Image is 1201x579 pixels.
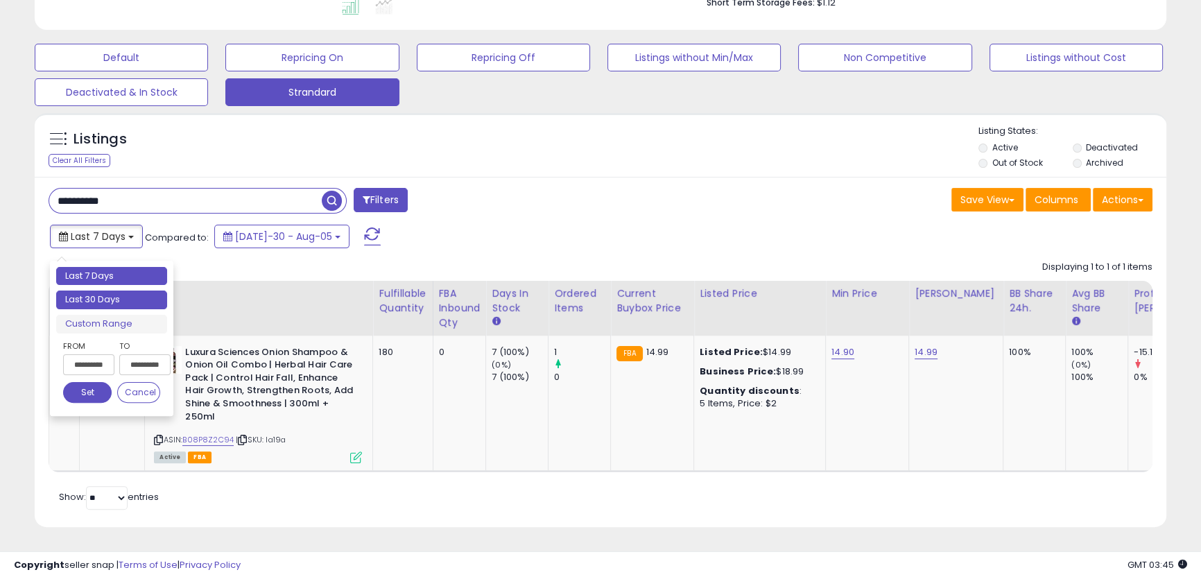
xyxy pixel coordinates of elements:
button: [DATE]-30 - Aug-05 [214,225,349,248]
div: Fulfillable Quantity [379,286,426,316]
button: Filters [354,188,408,212]
label: Deactivated [1086,141,1138,153]
div: Avg BB Share [1071,286,1122,316]
div: 1 [554,346,610,358]
b: Listed Price: [700,345,763,358]
div: : [700,385,815,397]
button: Repricing Off [417,44,590,71]
button: Listings without Min/Max [607,44,781,71]
p: Listing States: [978,125,1166,138]
a: Terms of Use [119,558,178,571]
span: | SKU: la19a [236,434,286,445]
button: Deactivated & In Stock [35,78,208,106]
span: 14.99 [646,345,669,358]
b: Quantity discounts [700,384,800,397]
button: Repricing On [225,44,399,71]
h5: Listings [74,130,127,149]
button: Save View [951,188,1023,211]
small: FBA [616,346,642,361]
div: Listed Price [700,286,820,301]
span: All listings currently available for purchase on Amazon [154,451,186,463]
span: 2025-08-13 03:45 GMT [1127,558,1187,571]
small: (0%) [492,359,511,370]
label: To [119,339,160,353]
a: Privacy Policy [180,558,241,571]
div: Displaying 1 to 1 of 1 items [1042,261,1152,274]
button: Strandard [225,78,399,106]
button: Columns [1026,188,1091,211]
b: Luxura Sciences Onion Shampoo & Onion Oil Combo | Herbal Hair Care Pack | Control Hair Fall, Enha... [185,346,354,426]
button: Actions [1093,188,1152,211]
div: $14.99 [700,346,815,358]
div: Ordered Items [554,286,605,316]
span: Compared to: [145,231,209,244]
div: 7 (100%) [492,371,548,383]
div: BB Share 24h. [1009,286,1060,316]
b: Business Price: [700,365,776,378]
button: Cancel [117,382,160,403]
div: [PERSON_NAME] [915,286,997,301]
span: Last 7 Days [71,230,126,243]
div: 100% [1009,346,1055,358]
div: FBA inbound Qty [439,286,481,330]
div: Min Price [831,286,903,301]
li: Custom Range [56,315,167,334]
div: 0 [554,371,610,383]
div: Current Buybox Price [616,286,688,316]
li: Last 7 Days [56,267,167,286]
div: Title [150,286,367,301]
div: 180 [379,346,422,358]
div: seller snap | | [14,559,241,572]
small: Days In Stock. [492,316,500,328]
span: [DATE]-30 - Aug-05 [235,230,332,243]
div: 100% [1071,346,1127,358]
span: Columns [1035,193,1078,207]
a: B08P8Z2C94 [182,434,234,446]
div: $18.99 [700,365,815,378]
small: Avg BB Share. [1071,316,1080,328]
a: 14.99 [915,345,938,359]
div: 5 Items, Price: $2 [700,397,815,410]
div: 100% [1071,371,1127,383]
div: ASIN: [154,346,362,462]
li: Last 30 Days [56,291,167,309]
button: Default [35,44,208,71]
div: 0 [439,346,476,358]
label: From [63,339,112,353]
label: Out of Stock [992,157,1042,168]
label: Active [992,141,1017,153]
button: Last 7 Days [50,225,143,248]
div: Clear All Filters [49,154,110,167]
button: Set [63,382,112,403]
div: Days In Stock [492,286,542,316]
small: (0%) [1071,359,1091,370]
a: 14.90 [831,345,854,359]
strong: Copyright [14,558,64,571]
div: 7 (100%) [492,346,548,358]
label: Archived [1086,157,1123,168]
span: Show: entries [59,490,159,503]
button: Non Competitive [798,44,971,71]
span: FBA [188,451,211,463]
button: Listings without Cost [990,44,1163,71]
